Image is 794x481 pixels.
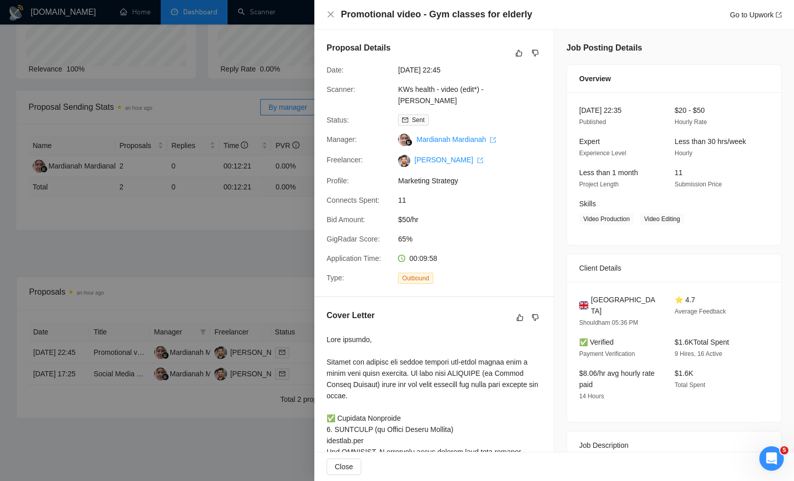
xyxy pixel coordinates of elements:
span: $50/hr [398,214,551,225]
span: Experience Level [579,150,626,157]
span: Scanner: [327,85,355,93]
span: Hourly [675,150,692,157]
span: Project Length [579,181,618,188]
span: 9 Hires, 16 Active [675,350,722,357]
span: Freelancer: [327,156,363,164]
span: 00:09:58 [409,254,437,262]
span: mail [402,117,408,123]
span: GigRadar Score: [327,235,380,243]
span: Less than 30 hrs/week [675,137,746,146]
span: [DATE] 22:35 [579,106,622,114]
h4: Promotional video - Gym classes for elderly [341,8,532,21]
a: KWs health - video (edit*) - [PERSON_NAME] [398,85,483,105]
span: Video Production [579,213,634,225]
span: Date: [327,66,343,74]
span: Type: [327,274,344,282]
iframe: Intercom live chat [759,446,784,471]
span: Application Time: [327,254,381,262]
button: dislike [529,47,541,59]
span: 5 [780,446,788,454]
span: Shouldham 05:36 PM [579,319,638,326]
span: clock-circle [398,255,405,262]
a: Mardianah Mardianah export [416,135,496,143]
span: Close [335,461,353,472]
span: ⭐ 4.7 [675,296,695,304]
span: Submission Price [675,181,722,188]
span: Connects Spent: [327,196,380,204]
span: $20 - $50 [675,106,705,114]
span: 14 Hours [579,393,604,400]
span: Profile: [327,177,349,185]
span: Payment Verification [579,350,635,357]
span: ✅ Verified [579,338,614,346]
img: 🇬🇧 [579,300,588,311]
span: [DATE] 22:45 [398,64,551,76]
button: like [513,47,525,59]
span: Total Spent [675,381,705,389]
div: Job Description [579,431,769,459]
span: Hourly Rate [675,118,707,126]
span: Video Editing [640,213,684,225]
span: export [490,137,496,143]
span: 11 [398,195,551,206]
span: close [327,10,335,18]
span: 11 [675,169,683,177]
span: Less than 1 month [579,169,638,177]
span: Bid Amount: [327,215,365,224]
span: Sent [412,116,425,124]
span: Status: [327,116,349,124]
span: dislike [532,49,539,57]
span: Average Feedback [675,308,726,315]
span: like [516,314,524,322]
span: $1.6K Total Spent [675,338,729,346]
button: Close [327,10,335,19]
span: export [776,12,782,18]
span: 65% [398,233,551,245]
span: export [477,157,483,163]
button: Close [327,459,361,475]
span: like [515,49,523,57]
h5: Proposal Details [327,42,390,54]
div: Client Details [579,254,769,282]
span: Published [579,118,606,126]
a: [PERSON_NAME] export [414,156,483,164]
span: Overview [579,73,611,84]
span: $1.6K [675,369,693,377]
button: like [514,311,526,324]
img: gigradar-bm.png [405,139,412,146]
span: dislike [532,314,539,322]
span: Expert [579,137,600,146]
span: Outbound [398,273,433,284]
h5: Job Posting Details [566,42,642,54]
img: c17AIh_ouQ017qqbpv5dMJlI87Xz-ZQrLW95avSDtJqyTu-v4YmXMF36r_-N9cmn4S [398,155,410,167]
span: Marketing Strategy [398,175,551,186]
h5: Cover Letter [327,309,375,322]
a: Go to Upworkexport [730,11,782,19]
button: dislike [529,311,541,324]
span: Skills [579,200,596,208]
span: Manager: [327,135,357,143]
span: $8.06/hr avg hourly rate paid [579,369,655,389]
span: [GEOGRAPHIC_DATA] [591,294,658,317]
